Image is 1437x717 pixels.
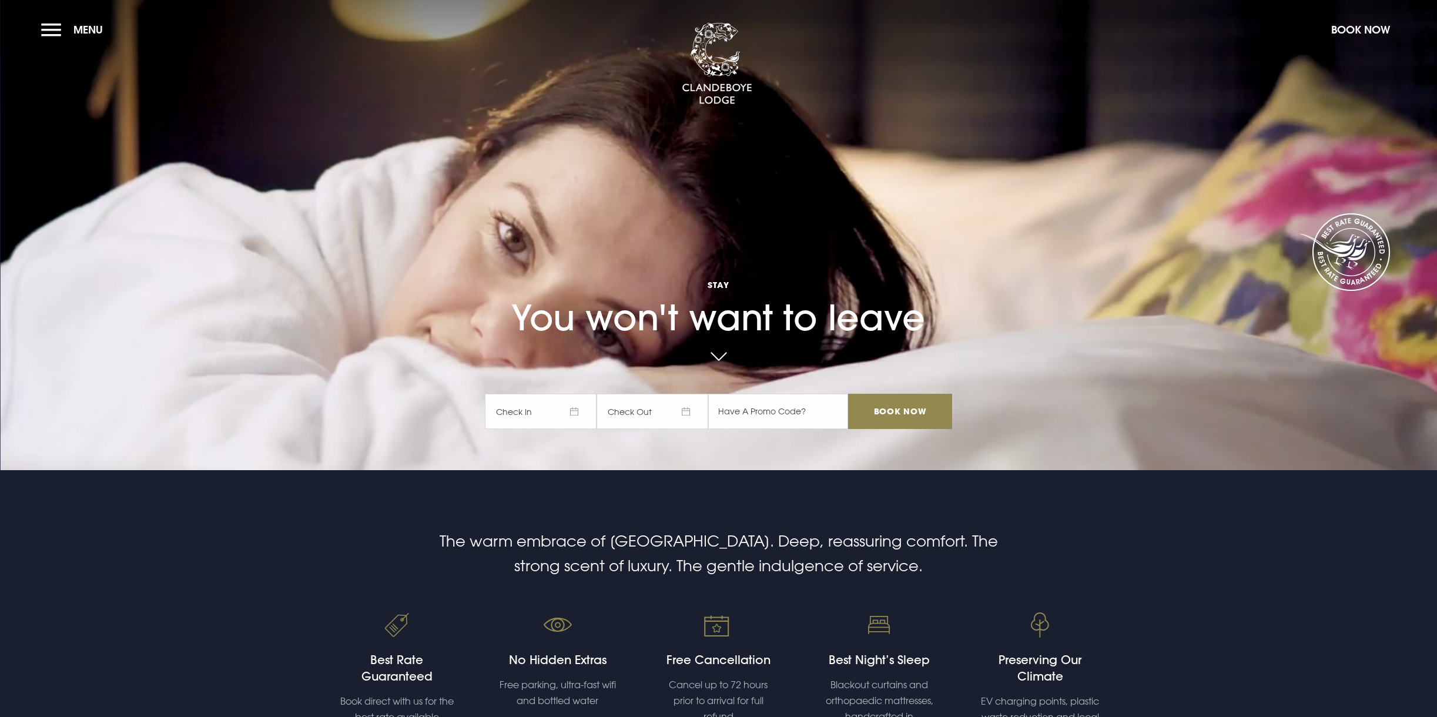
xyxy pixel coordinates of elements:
[708,394,848,429] input: Have A Promo Code?
[485,279,952,290] span: Stay
[498,652,617,668] h4: No Hidden Extras
[485,394,597,429] span: Check In
[537,605,578,646] img: No hidden fees
[1020,605,1061,646] img: Event venue Bangor, Northern Ireland
[1325,17,1396,42] button: Book Now
[73,23,103,36] span: Menu
[819,652,939,668] h4: Best Night’s Sleep
[859,605,900,646] img: Orthopaedic mattresses sleep
[980,652,1100,685] h4: Preserving Our Climate
[682,23,752,105] img: Clandeboye Lodge
[440,532,998,575] span: The warm embrace of [GEOGRAPHIC_DATA]. Deep, reassuring comfort. The strong scent of luxury. The ...
[485,234,952,339] h1: You won't want to leave
[698,605,739,646] img: Tailored bespoke events venue
[597,394,708,429] span: Check Out
[848,394,952,429] input: Book Now
[337,652,457,685] h4: Best Rate Guaranteed
[498,677,617,709] p: Free parking, ultra-fast wifi and bottled water
[376,605,417,646] img: Best rate guaranteed
[659,652,778,668] h4: Free Cancellation
[41,17,109,42] button: Menu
